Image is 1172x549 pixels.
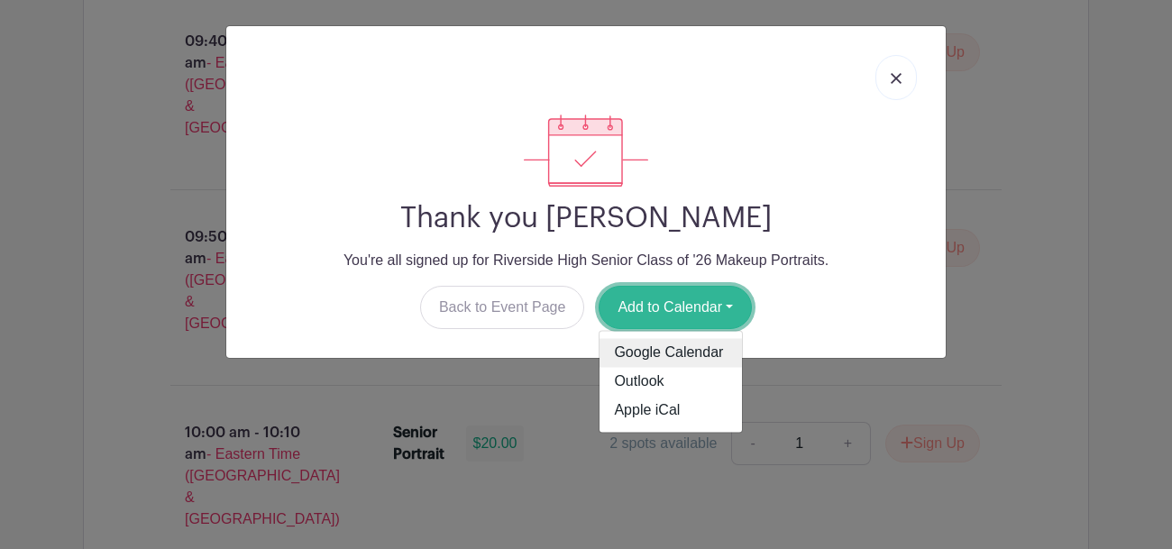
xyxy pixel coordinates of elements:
[524,114,648,187] img: signup_complete-c468d5dda3e2740ee63a24cb0ba0d3ce5d8a4ecd24259e683200fb1569d990c8.svg
[420,286,585,329] a: Back to Event Page
[600,339,742,368] a: Google Calendar
[891,73,902,84] img: close_button-5f87c8562297e5c2d7936805f587ecaba9071eb48480494691a3f1689db116b3.svg
[600,368,742,397] a: Outlook
[241,250,931,271] p: You're all signed up for Riverside High Senior Class of '26 Makeup Portraits.
[599,286,752,329] button: Add to Calendar
[241,201,931,235] h2: Thank you [PERSON_NAME]
[600,397,742,425] a: Apple iCal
